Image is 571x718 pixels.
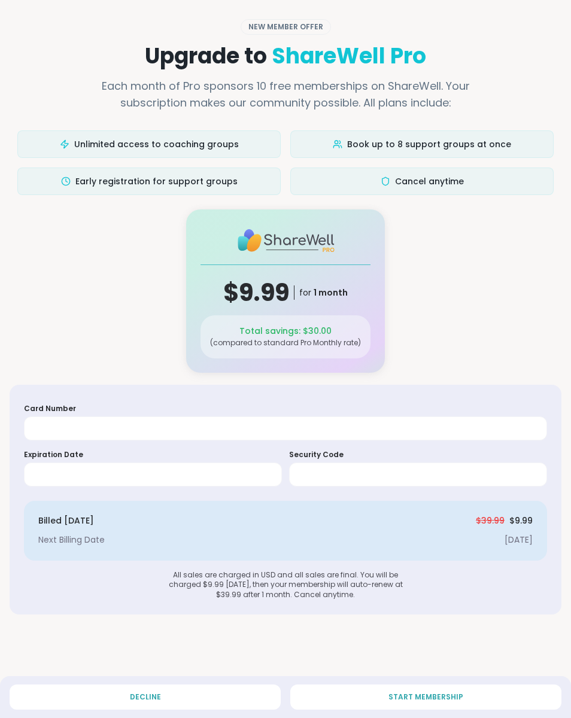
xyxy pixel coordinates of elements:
div: $ 9.99 [476,515,533,527]
p: Each month of Pro sponsors 10 free memberships on ShareWell. Your subscription makes our communit... [84,78,487,111]
span: Early registration for support groups [75,175,238,187]
button: START MEMBERSHIP [290,684,561,710]
iframe: Secure card number input frame [34,424,537,434]
div: Next Billing Date [38,534,105,546]
span: $ 39.99 [476,515,507,527]
span: ShareWell Pro [272,41,426,71]
span: Book up to 8 support groups at once [347,138,511,150]
iframe: Secure CVC input frame [299,470,537,480]
h5: Security Code [289,450,547,460]
span: Unlimited access to coaching groups [74,138,239,150]
iframe: Secure expiration date input frame [34,470,272,480]
h5: Card Number [24,404,547,414]
div: NEW MEMBER OFFER [241,19,331,35]
span: START MEMBERSHIP [388,692,463,702]
div: Billed [DATE] [38,515,94,527]
button: Decline [10,684,281,710]
h5: Expiration Date [24,450,282,460]
span: Decline [130,692,161,702]
div: [DATE] [505,534,533,546]
div: All sales are charged in USD and all sales are final. You will be charged $9.99 [DATE], then your... [166,570,405,600]
span: Cancel anytime [395,175,464,187]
